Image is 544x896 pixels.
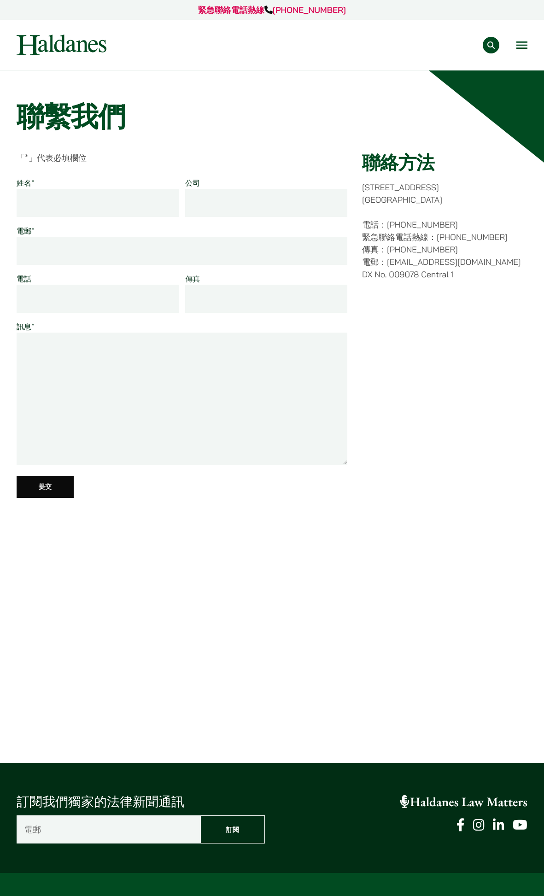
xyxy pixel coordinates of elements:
[17,226,35,235] label: 電郵
[17,274,31,283] label: 電話
[198,5,346,15] a: 緊急聯絡電話熱線[PHONE_NUMBER]
[516,41,527,49] button: Open menu
[17,815,200,843] input: 電郵
[400,794,527,810] a: Haldanes Law Matters
[362,181,527,206] p: [STREET_ADDRESS] [GEOGRAPHIC_DATA]
[362,218,527,281] p: 電話：[PHONE_NUMBER] 緊急聯絡電話熱線：[PHONE_NUMBER] 傳真：[PHONE_NUMBER] 電郵：[EMAIL_ADDRESS][DOMAIN_NAME] DX No...
[483,37,499,53] button: Search
[17,35,106,55] img: Logo of Haldanes
[362,152,527,174] h2: 聯絡方法
[17,322,35,331] label: 訊息
[17,476,74,498] input: 提交
[17,178,35,187] label: 姓名
[200,815,265,843] input: 訂閱
[17,100,527,133] h1: 聯繫我們
[17,792,265,812] p: 訂閱我們獨家的法律新聞通訊
[17,152,347,164] p: 「 」代表必填欄位
[185,274,200,283] label: 傳真
[185,178,200,187] label: 公司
